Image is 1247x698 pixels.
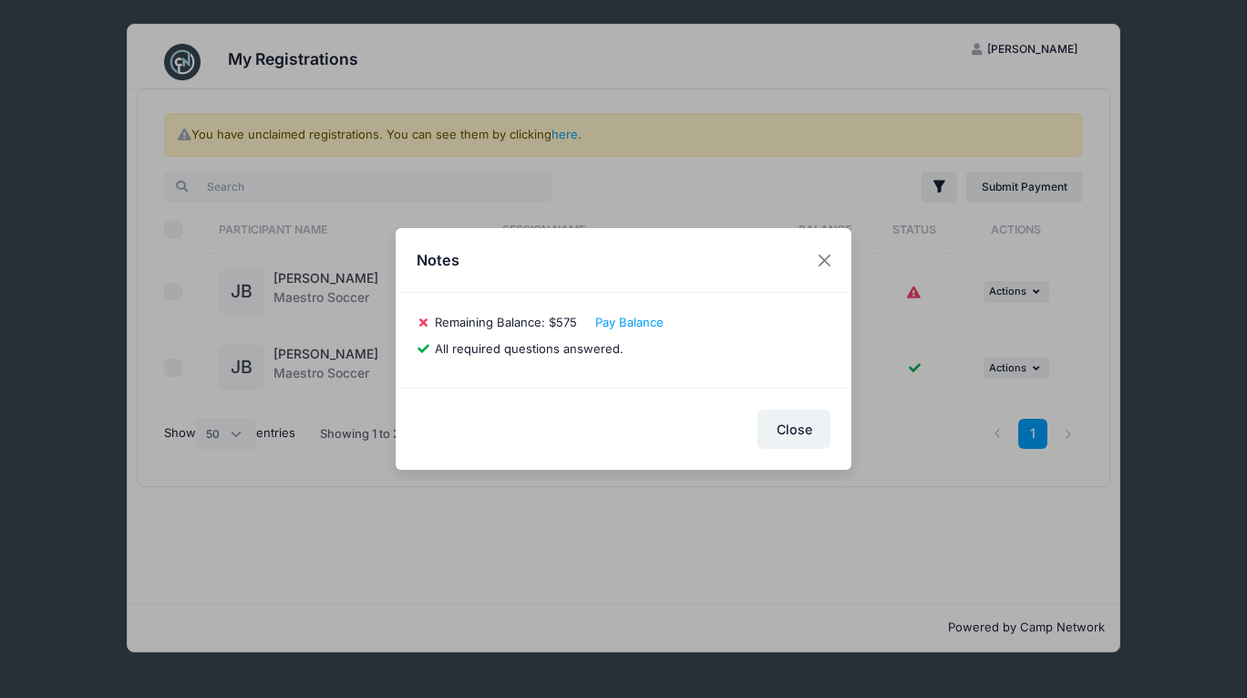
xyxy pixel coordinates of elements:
a: Pay Balance [595,315,664,329]
h4: Notes [417,249,459,271]
button: Close [809,244,841,276]
span: All required questions answered. [435,341,623,356]
span: Remaining Balance: [435,315,545,329]
button: Close [757,410,830,449]
span: $575 [549,315,577,329]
